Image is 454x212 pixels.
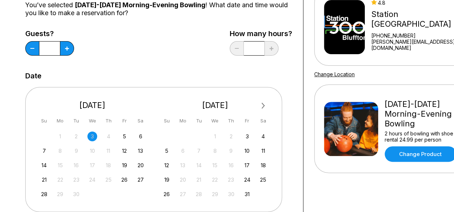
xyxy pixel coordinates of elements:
[194,116,204,126] div: Tu
[39,160,49,170] div: Choose Sunday, September 14th, 2025
[194,160,204,170] div: Not available Tuesday, October 14th, 2025
[162,146,172,156] div: Choose Sunday, October 5th, 2025
[55,175,65,185] div: Not available Monday, September 22nd, 2025
[39,175,49,185] div: Choose Sunday, September 21st, 2025
[242,131,252,141] div: Choose Friday, October 3rd, 2025
[162,116,172,126] div: Su
[38,131,147,199] div: month 2025-09
[210,131,220,141] div: Not available Wednesday, October 1st, 2025
[210,189,220,199] div: Not available Wednesday, October 29th, 2025
[226,160,236,170] div: Not available Thursday, October 16th, 2025
[194,189,204,199] div: Not available Tuesday, October 28th, 2025
[25,1,292,17] div: You’ve selected ! What date and time would you like to make a reservation for?
[75,1,206,9] span: [DATE]-[DATE] Morning-Evening Bowling
[210,146,220,156] div: Not available Wednesday, October 8th, 2025
[314,71,355,77] a: Change Location
[120,160,129,170] div: Choose Friday, September 19th, 2025
[242,116,252,126] div: Fr
[25,72,42,80] label: Date
[178,146,188,156] div: Not available Monday, October 6th, 2025
[87,146,97,156] div: Not available Wednesday, September 10th, 2025
[242,175,252,185] div: Choose Friday, October 24th, 2025
[258,160,268,170] div: Choose Saturday, October 18th, 2025
[258,131,268,141] div: Choose Saturday, October 4th, 2025
[162,160,172,170] div: Choose Sunday, October 12th, 2025
[39,189,49,199] div: Choose Sunday, September 28th, 2025
[210,175,220,185] div: Not available Wednesday, October 22nd, 2025
[120,116,129,126] div: Fr
[120,175,129,185] div: Choose Friday, September 26th, 2025
[72,160,81,170] div: Not available Tuesday, September 16th, 2025
[162,175,172,185] div: Choose Sunday, October 19th, 2025
[258,100,269,112] button: Next Month
[104,146,113,156] div: Not available Thursday, September 11th, 2025
[55,131,65,141] div: Not available Monday, September 1st, 2025
[226,116,236,126] div: Th
[161,131,269,199] div: month 2025-10
[72,175,81,185] div: Not available Tuesday, September 23rd, 2025
[104,175,113,185] div: Not available Thursday, September 25th, 2025
[55,160,65,170] div: Not available Monday, September 15th, 2025
[226,189,236,199] div: Not available Thursday, October 30th, 2025
[258,116,268,126] div: Sa
[104,131,113,141] div: Not available Thursday, September 4th, 2025
[87,131,97,141] div: Not available Wednesday, September 3rd, 2025
[136,160,146,170] div: Choose Saturday, September 20th, 2025
[194,146,204,156] div: Not available Tuesday, October 7th, 2025
[87,175,97,185] div: Not available Wednesday, September 24th, 2025
[258,175,268,185] div: Choose Saturday, October 25th, 2025
[87,116,97,126] div: We
[87,160,97,170] div: Not available Wednesday, September 17th, 2025
[72,116,81,126] div: Tu
[258,146,268,156] div: Choose Saturday, October 11th, 2025
[72,189,81,199] div: Not available Tuesday, September 30th, 2025
[242,160,252,170] div: Choose Friday, October 17th, 2025
[242,146,252,156] div: Choose Friday, October 10th, 2025
[178,189,188,199] div: Not available Monday, October 27th, 2025
[72,131,81,141] div: Not available Tuesday, September 2nd, 2025
[178,116,188,126] div: Mo
[136,146,146,156] div: Choose Saturday, September 13th, 2025
[210,116,220,126] div: We
[136,175,146,185] div: Choose Saturday, September 27th, 2025
[210,160,220,170] div: Not available Wednesday, October 15th, 2025
[39,116,49,126] div: Su
[55,116,65,126] div: Mo
[25,30,74,38] label: Guests?
[136,116,146,126] div: Sa
[120,146,129,156] div: Choose Friday, September 12th, 2025
[226,131,236,141] div: Not available Thursday, October 2nd, 2025
[159,100,271,110] div: [DATE]
[230,30,292,38] label: How many hours?
[55,146,65,156] div: Not available Monday, September 8th, 2025
[55,189,65,199] div: Not available Monday, September 29th, 2025
[178,175,188,185] div: Not available Monday, October 20th, 2025
[104,116,113,126] div: Th
[194,175,204,185] div: Not available Tuesday, October 21st, 2025
[136,131,146,141] div: Choose Saturday, September 6th, 2025
[226,146,236,156] div: Not available Thursday, October 9th, 2025
[242,189,252,199] div: Choose Friday, October 31st, 2025
[178,160,188,170] div: Not available Monday, October 13th, 2025
[226,175,236,185] div: Not available Thursday, October 23rd, 2025
[104,160,113,170] div: Not available Thursday, September 18th, 2025
[36,100,148,110] div: [DATE]
[162,189,172,199] div: Choose Sunday, October 26th, 2025
[324,102,378,156] img: Friday-Sunday Morning-Evening Bowling
[39,146,49,156] div: Choose Sunday, September 7th, 2025
[120,131,129,141] div: Choose Friday, September 5th, 2025
[72,146,81,156] div: Not available Tuesday, September 9th, 2025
